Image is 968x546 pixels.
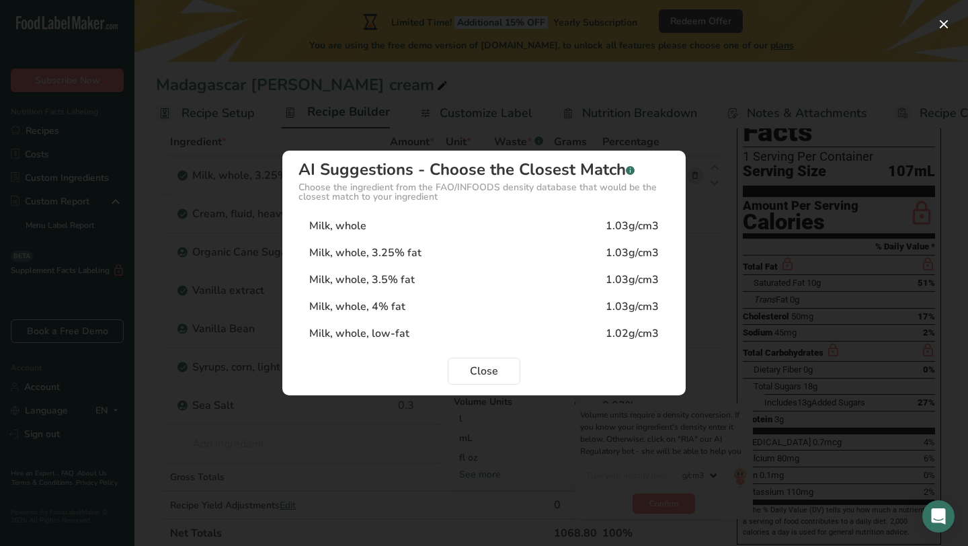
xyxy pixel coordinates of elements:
div: Milk, whole [309,218,366,234]
div: 1.03g/cm3 [606,272,659,288]
div: Open Intercom Messenger [922,500,955,533]
button: Close [448,358,520,385]
div: 1.03g/cm3 [606,218,659,234]
div: Milk, whole, 4% fat [309,299,405,315]
div: 1.03g/cm3 [606,299,659,315]
div: Milk, whole, 3.5% fat [309,272,415,288]
div: Milk, whole, low-fat [309,325,409,342]
span: Close [470,363,498,379]
div: AI Suggestions - Choose the Closest Match [298,161,670,178]
div: 1.03g/cm3 [606,245,659,261]
div: Milk, whole, 3.25% fat [309,245,421,261]
div: 1.02g/cm3 [606,325,659,342]
div: Choose the ingredient from the FAO/INFOODS density database that would be the closest match to yo... [298,183,670,202]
